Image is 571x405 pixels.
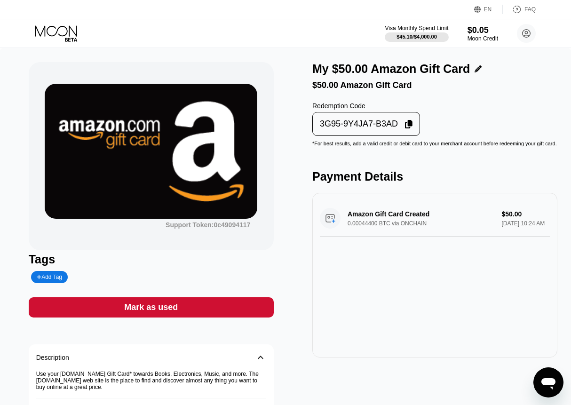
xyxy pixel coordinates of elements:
div: $0.05Moon Credit [468,25,498,42]
div: 󰅀 [255,352,266,363]
div: Support Token: 0c49094117 [166,221,250,229]
div: Mark as used [29,297,274,318]
div: Mark as used [124,302,178,313]
div: Visa Monthly Spend Limit [385,25,448,32]
div: 3G95-9Y4JA7-B3AD [320,119,398,129]
div: Visa Monthly Spend Limit$45.10/$4,000.00 [385,25,448,42]
div: Tags [29,253,274,266]
div: My $50.00 Amazon Gift Card [312,62,470,76]
div: EN [484,6,492,13]
iframe: Button to launch messaging window [533,367,563,397]
div: Use your [DOMAIN_NAME] Gift Card* towards Books, Electronics, Music, and more. The [DOMAIN_NAME] ... [36,371,266,398]
div: $50.00 Amazon Gift Card [312,80,557,90]
div: 3G95-9Y4JA7-B3AD [312,112,420,136]
div: $45.10 / $4,000.00 [397,34,437,40]
div: Redemption Code [312,102,420,110]
div: Add Tag [31,271,68,283]
div: Description [36,354,69,361]
div: Add Tag [37,274,62,280]
div: $0.05 [468,25,498,35]
div: Support Token:0c49094117 [166,221,250,229]
div: Moon Credit [468,35,498,42]
div: FAQ [524,6,536,13]
div: * For best results, add a valid credit or debit card to your merchant account before redeeming yo... [312,141,557,146]
div: Payment Details [312,170,557,183]
div: FAQ [503,5,536,14]
div: EN [474,5,503,14]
